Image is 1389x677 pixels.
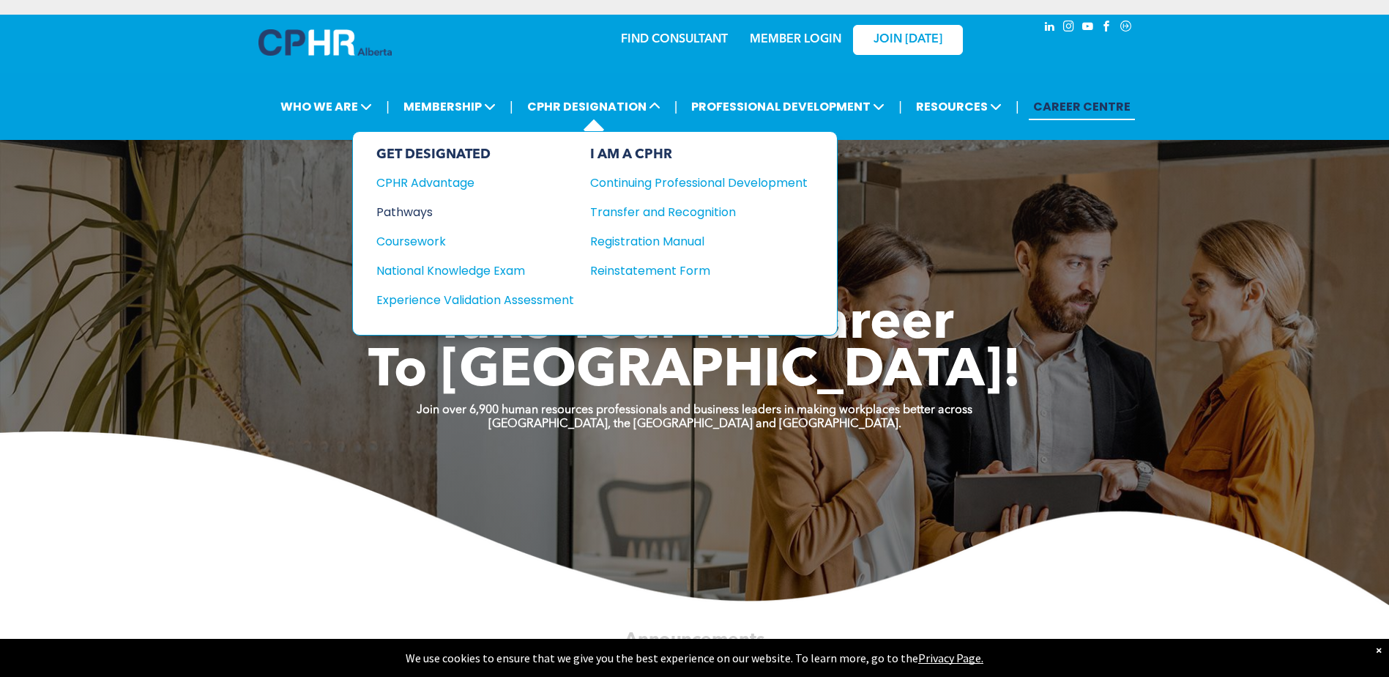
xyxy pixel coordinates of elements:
[853,25,963,55] a: JOIN [DATE]
[399,93,500,120] span: MEMBERSHIP
[376,291,554,309] div: Experience Validation Assessment
[874,33,942,47] span: JOIN [DATE]
[376,174,554,192] div: CPHR Advantage
[1099,18,1115,38] a: facebook
[258,29,392,56] img: A blue and white logo for cp alberta
[1061,18,1077,38] a: instagram
[590,262,808,280] a: Reinstatement Form
[590,174,808,192] a: Continuing Professional Development
[376,203,574,221] a: Pathways
[674,92,678,122] li: |
[1118,18,1134,38] a: Social network
[417,404,972,416] strong: Join over 6,900 human resources professionals and business leaders in making workplaces better ac...
[376,174,574,192] a: CPHR Advantage
[376,203,554,221] div: Pathways
[376,291,574,309] a: Experience Validation Assessment
[750,34,841,45] a: MEMBER LOGIN
[1080,18,1096,38] a: youtube
[912,93,1006,120] span: RESOURCES
[368,346,1021,399] span: To [GEOGRAPHIC_DATA]!
[276,93,376,120] span: WHO WE ARE
[621,34,728,45] a: FIND CONSULTANT
[488,418,901,430] strong: [GEOGRAPHIC_DATA], the [GEOGRAPHIC_DATA] and [GEOGRAPHIC_DATA].
[590,232,786,251] div: Registration Manual
[918,651,983,665] a: Privacy Page.
[510,92,513,122] li: |
[590,203,808,221] a: Transfer and Recognition
[590,203,786,221] div: Transfer and Recognition
[1376,643,1382,657] div: Dismiss notification
[1042,18,1058,38] a: linkedin
[625,631,764,648] span: Announcements
[687,93,889,120] span: PROFESSIONAL DEVELOPMENT
[376,232,554,251] div: Coursework
[1029,93,1135,120] a: CAREER CENTRE
[376,262,574,280] a: National Knowledge Exam
[590,147,808,163] div: I AM A CPHR
[386,92,390,122] li: |
[590,262,786,280] div: Reinstatement Form
[376,232,574,251] a: Coursework
[1016,92,1019,122] li: |
[590,174,786,192] div: Continuing Professional Development
[523,93,665,120] span: CPHR DESIGNATION
[590,232,808,251] a: Registration Manual
[376,147,574,163] div: GET DESIGNATED
[898,92,902,122] li: |
[376,262,554,280] div: National Knowledge Exam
